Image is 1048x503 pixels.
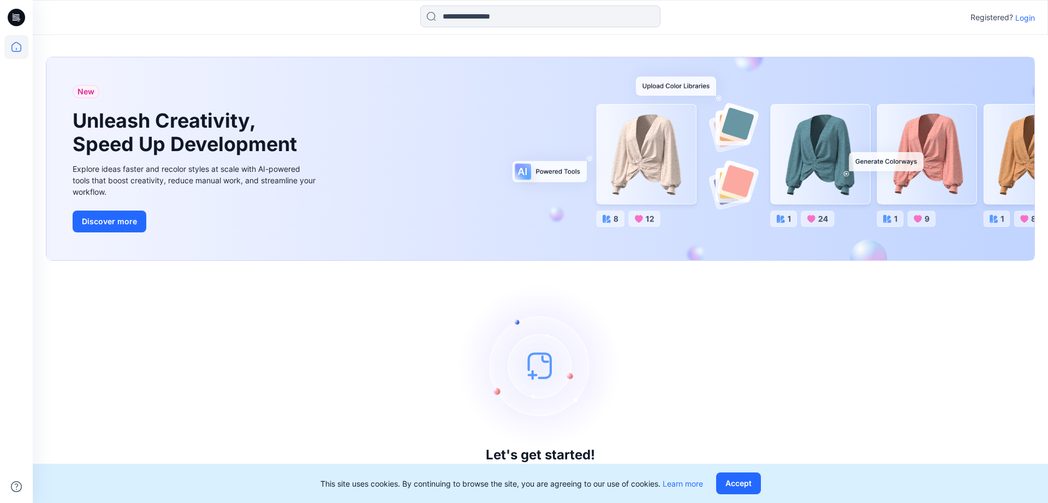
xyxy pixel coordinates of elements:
p: Login [1015,12,1035,23]
button: Discover more [73,211,146,232]
h3: Let's get started! [486,447,595,463]
p: This site uses cookies. By continuing to browse the site, you are agreeing to our use of cookies. [320,478,703,489]
img: empty-state-image.svg [458,284,622,447]
h1: Unleash Creativity, Speed Up Development [73,109,302,156]
button: Accept [716,472,761,494]
p: Registered? [970,11,1013,24]
a: Discover more [73,211,318,232]
div: Explore ideas faster and recolor styles at scale with AI-powered tools that boost creativity, red... [73,163,318,197]
a: Learn more [663,479,703,488]
span: New [78,85,94,98]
